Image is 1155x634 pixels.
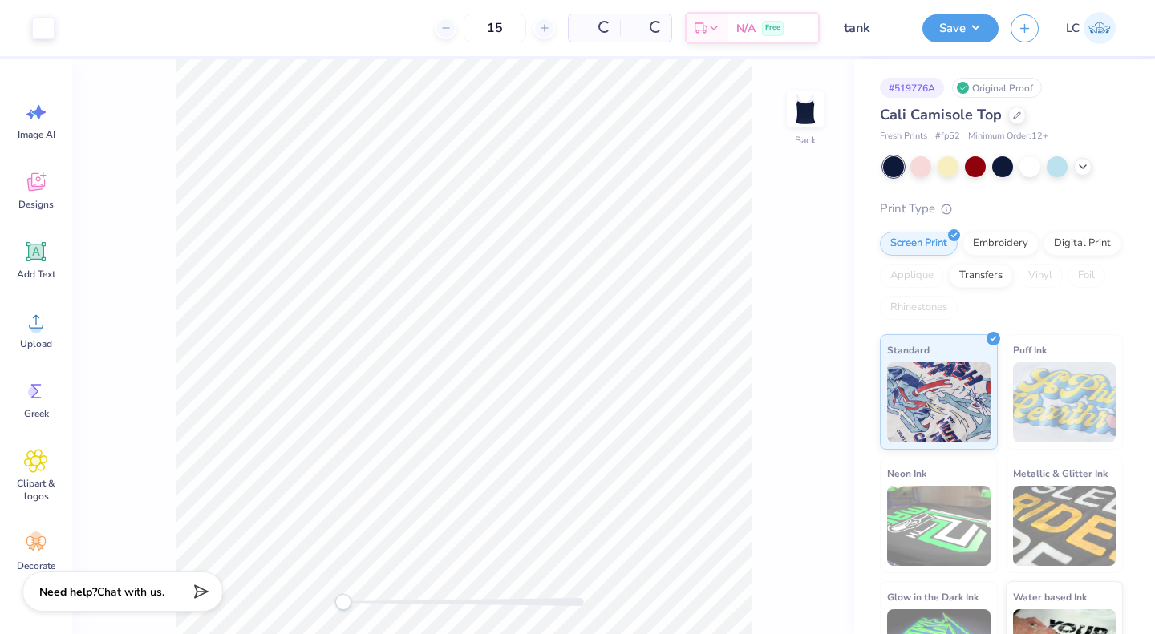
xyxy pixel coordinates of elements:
[795,133,816,147] div: Back
[887,588,979,605] span: Glow in the Dark Ink
[17,268,55,281] span: Add Text
[765,22,780,34] span: Free
[10,477,63,503] span: Clipart & logos
[887,341,930,358] span: Standard
[789,93,821,125] img: Back
[1068,264,1105,288] div: Foil
[832,12,910,44] input: Untitled Design
[887,486,991,566] img: Neon Ink
[880,200,1123,218] div: Print Type
[880,130,927,143] span: Fresh Prints
[335,594,351,610] div: Accessibility label
[1013,465,1108,482] span: Metallic & Glitter Ink
[1059,12,1123,44] a: LC
[1013,486,1116,566] img: Metallic & Glitter Ink
[1018,264,1063,288] div: Vinyl
[952,78,1042,98] div: Original Proof
[880,296,958,320] div: Rhinestones
[20,337,52,350] span: Upload
[887,465,926,482] span: Neon Ink
[18,198,54,211] span: Designs
[935,130,960,143] span: # fp52
[887,362,991,442] img: Standard
[97,584,164,600] span: Chat with us.
[464,14,526,42] input: – –
[880,78,944,98] div: # 519776A
[1044,232,1121,256] div: Digital Print
[1013,362,1116,442] img: Puff Ink
[18,128,55,141] span: Image AI
[968,130,1048,143] span: Minimum Order: 12 +
[1013,341,1047,358] span: Puff Ink
[880,264,944,288] div: Applique
[880,105,1002,124] span: Cali Camisole Top
[949,264,1013,288] div: Transfers
[922,14,999,42] button: Save
[962,232,1039,256] div: Embroidery
[39,584,97,600] strong: Need help?
[24,407,49,420] span: Greek
[736,20,756,37] span: N/A
[1066,19,1080,38] span: LC
[1084,12,1116,44] img: Lucy Coughlon
[17,559,55,572] span: Decorate
[880,232,958,256] div: Screen Print
[1013,588,1087,605] span: Water based Ink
